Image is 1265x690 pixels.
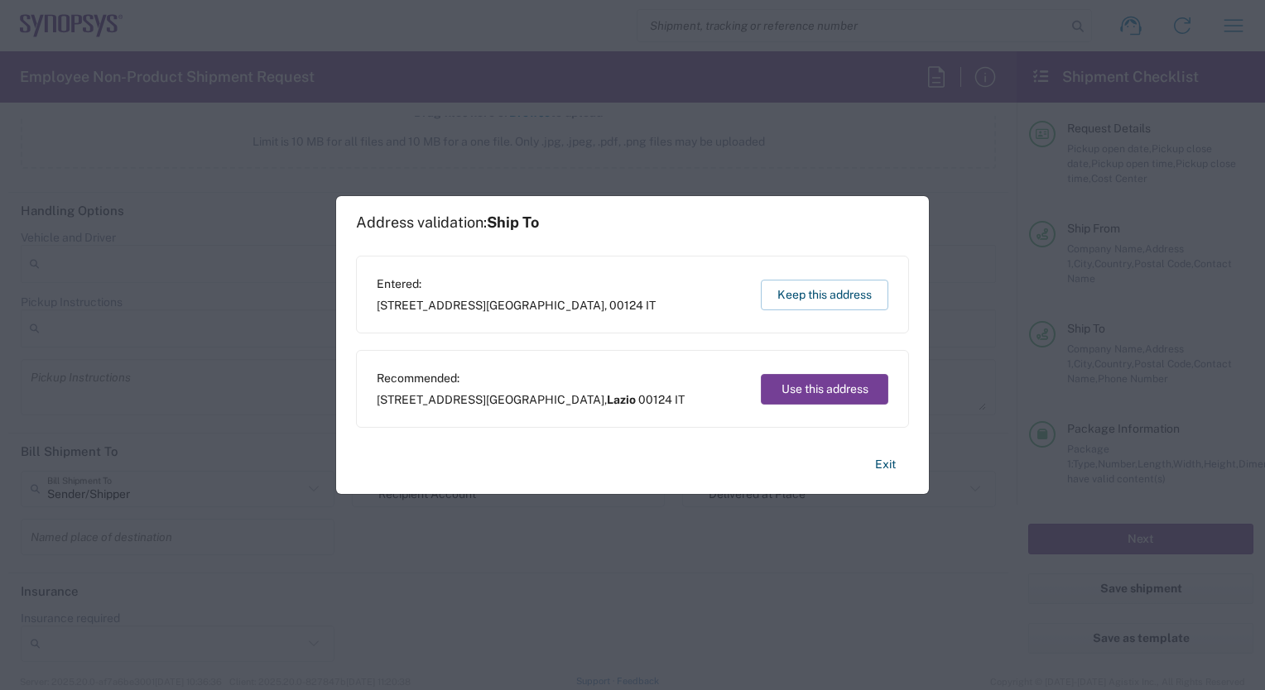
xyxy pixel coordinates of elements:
[761,374,888,405] button: Use this address
[377,371,685,386] span: Recommended:
[356,213,539,232] h1: Address validation:
[862,450,909,479] button: Exit
[638,393,672,406] span: 00124
[377,298,656,313] span: [STREET_ADDRESS] ,
[486,299,604,312] span: [GEOGRAPHIC_DATA]
[607,393,636,406] span: Lazio
[761,280,888,310] button: Keep this address
[377,276,656,291] span: Entered:
[377,392,685,407] span: [STREET_ADDRESS] ,
[646,299,656,312] span: IT
[609,299,643,312] span: 00124
[675,393,685,406] span: IT
[487,213,539,231] span: Ship To
[486,393,604,406] span: [GEOGRAPHIC_DATA]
